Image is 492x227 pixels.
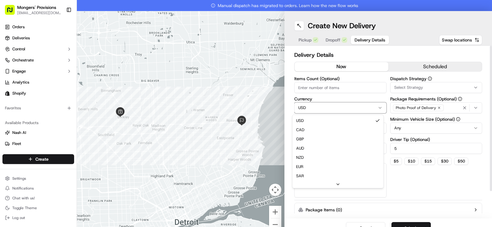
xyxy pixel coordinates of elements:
button: See all [95,79,112,86]
img: 9188753566659_6852d8bf1fb38e338040_72.png [13,59,24,70]
img: Nash [6,6,18,18]
a: 📗Knowledge Base [4,135,50,146]
button: Start new chat [105,61,112,68]
img: 1736555255976-a54dd68f-1ca7-489b-9aae-adbdc363a1c4 [12,96,17,100]
img: Wisdom Oko [6,89,16,101]
a: Powered byPylon [43,152,74,157]
div: We're available if you need us! [28,65,85,70]
span: EUR [296,164,303,170]
span: SAR [296,173,304,179]
div: 📗 [6,138,11,143]
div: Past conversations [6,80,41,85]
span: [DATE] [54,112,67,117]
span: USD [296,118,304,123]
span: NZD [296,155,304,160]
span: Wisdom [PERSON_NAME] [19,95,65,100]
div: Start new chat [28,59,101,65]
span: Pylon [61,152,74,157]
a: 💻API Documentation [50,135,101,146]
div: 💻 [52,138,57,143]
span: [DATE] [70,95,83,100]
span: • [67,95,69,100]
span: [PERSON_NAME] [19,112,50,117]
input: Got a question? Start typing here... [16,40,111,46]
img: 1736555255976-a54dd68f-1ca7-489b-9aae-adbdc363a1c4 [12,112,17,117]
img: 1736555255976-a54dd68f-1ca7-489b-9aae-adbdc363a1c4 [6,59,17,70]
img: Grace Nketiah [6,106,16,116]
span: GBP [296,136,304,142]
p: Welcome 👋 [6,25,112,34]
span: CAD [296,127,304,133]
span: API Documentation [58,137,99,143]
span: Knowledge Base [12,137,47,143]
span: AUD [296,146,304,151]
span: • [51,112,53,117]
